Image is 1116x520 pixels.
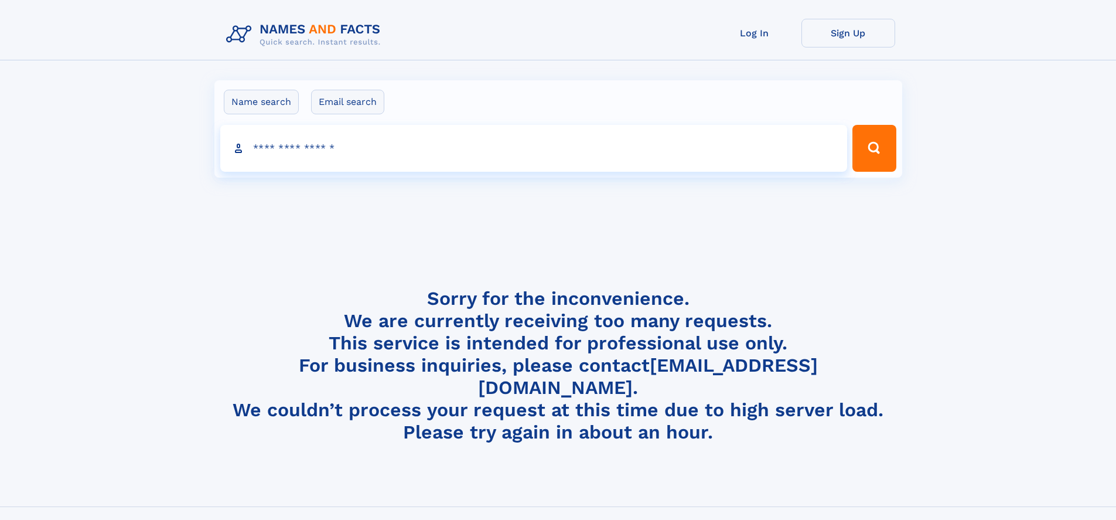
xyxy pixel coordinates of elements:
[220,125,848,172] input: search input
[311,90,384,114] label: Email search
[478,354,818,399] a: [EMAIL_ADDRESS][DOMAIN_NAME]
[221,19,390,50] img: Logo Names and Facts
[224,90,299,114] label: Name search
[221,287,895,444] h4: Sorry for the inconvenience. We are currently receiving too many requests. This service is intend...
[852,125,896,172] button: Search Button
[708,19,801,47] a: Log In
[801,19,895,47] a: Sign Up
